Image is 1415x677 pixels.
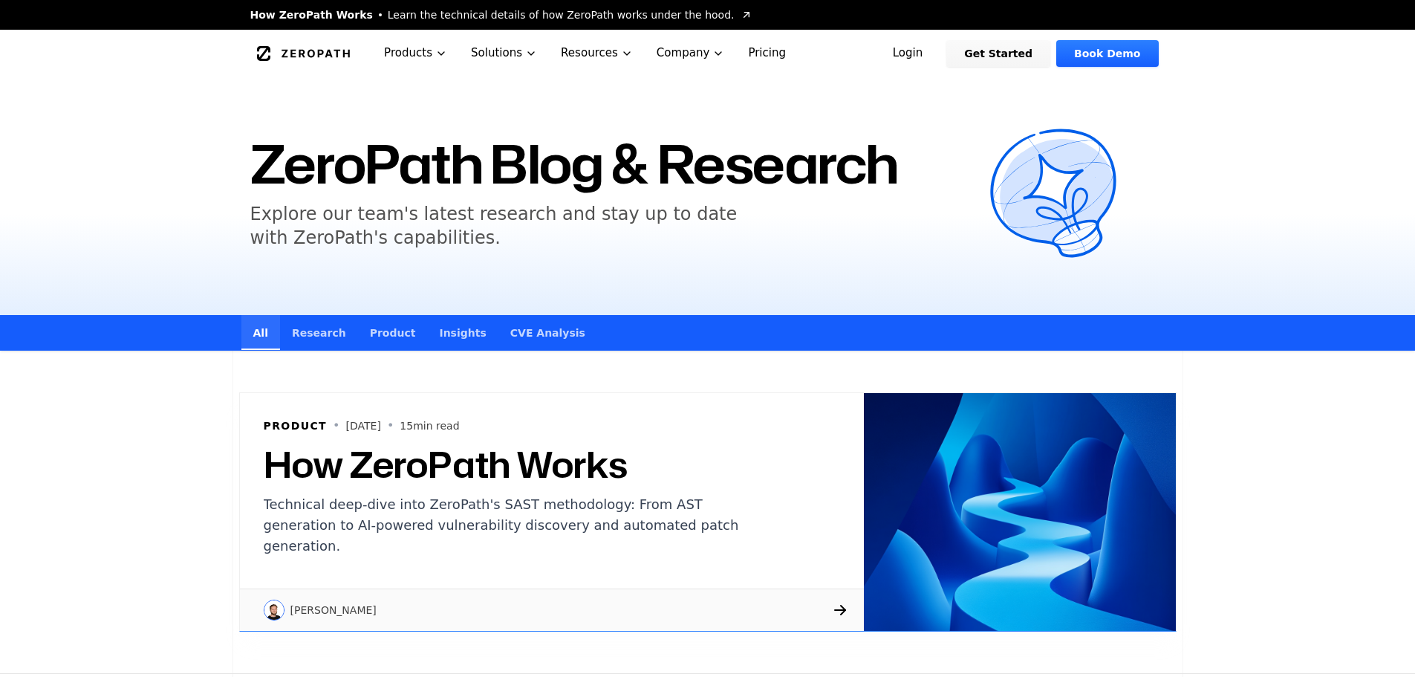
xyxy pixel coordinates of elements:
[387,417,394,435] span: •
[346,418,381,433] p: [DATE]
[946,40,1050,67] a: Get Started
[250,202,749,250] h5: Explore our team's latest research and stay up to date with ZeroPath's capabilities.
[250,7,752,22] a: How ZeroPath WorksLearn the technical details of how ZeroPath works under the hood.
[549,30,645,77] button: Resources
[1056,40,1158,67] a: Book Demo
[864,393,1176,631] img: How ZeroPath Works
[372,30,459,77] button: Products
[400,418,459,433] p: 15 min read
[250,7,373,22] span: How ZeroPath Works
[264,418,328,433] h6: Product
[264,447,763,482] h2: How ZeroPath Works
[290,603,377,618] p: [PERSON_NAME]
[498,315,597,350] a: CVE Analysis
[875,40,941,67] a: Login
[250,137,972,190] h1: ZeroPath Blog & Research
[388,7,735,22] span: Learn the technical details of how ZeroPath works under the hood.
[264,600,284,621] img: Raphael Karger
[736,30,798,77] a: Pricing
[459,30,549,77] button: Solutions
[280,315,358,350] a: Research
[358,315,428,350] a: Product
[333,417,339,435] span: •
[645,30,737,77] button: Company
[233,386,1183,638] a: How ZeroPath WorksProduct•[DATE]•15min readHow ZeroPath WorksTechnical deep-dive into ZeroPath's ...
[232,30,1183,77] nav: Global
[427,315,498,350] a: Insights
[264,494,763,557] p: Technical deep-dive into ZeroPath's SAST methodology: From AST generation to AI-powered vulnerabi...
[241,315,280,350] a: All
